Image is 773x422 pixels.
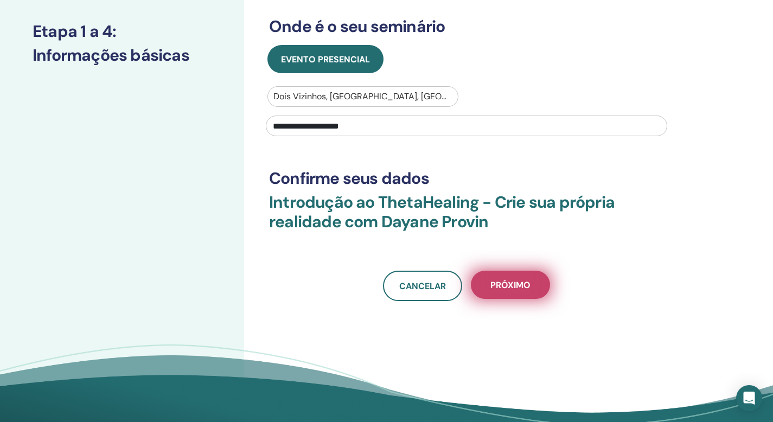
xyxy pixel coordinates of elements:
[33,21,112,42] font: Etapa 1 a 4
[269,168,429,189] font: Confirme seus dados
[269,191,615,232] font: Introdução ao ThetaHealing - Crie sua própria realidade
[471,271,550,299] button: Próximo
[267,45,384,73] button: Evento presencial
[399,280,446,292] font: Cancelar
[33,44,189,66] font: Informações básicas
[381,211,489,232] font: Dayane Provin
[281,54,370,65] font: Evento presencial
[736,385,762,411] div: Abra o Intercom Messenger
[269,16,445,37] font: Onde é o seu seminário
[112,21,116,42] font: :
[383,271,462,301] a: Cancelar
[490,279,531,291] font: Próximo
[344,211,378,232] font: com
